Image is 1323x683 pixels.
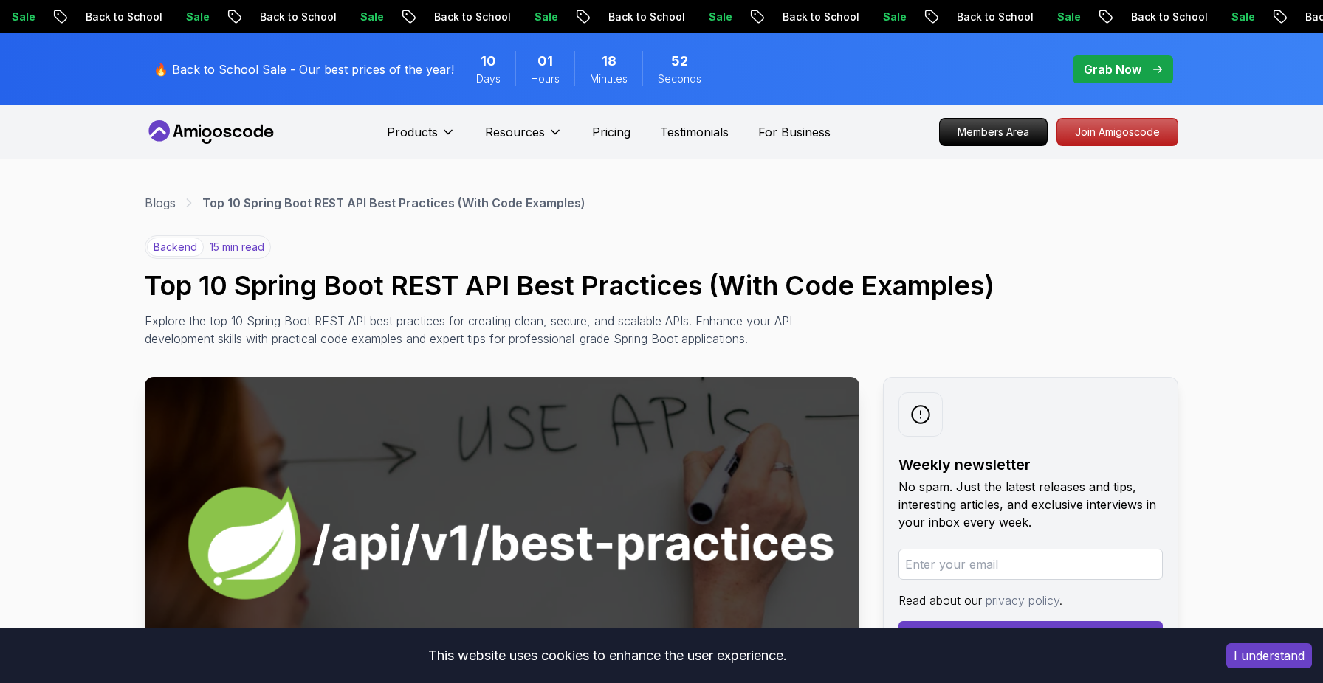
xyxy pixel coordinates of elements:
[202,194,585,212] p: Top 10 Spring Boot REST API Best Practices (With Code Examples)
[1097,10,1197,24] p: Back to School
[1226,643,1312,668] button: Accept cookies
[923,10,1023,24] p: Back to School
[476,72,501,86] span: Days
[658,72,701,86] span: Seconds
[849,10,896,24] p: Sale
[52,10,152,24] p: Back to School
[1197,10,1245,24] p: Sale
[592,123,630,141] a: Pricing
[898,621,1163,651] button: Subscribe
[574,10,675,24] p: Back to School
[387,123,456,153] button: Products
[1056,118,1178,146] a: Join Amigoscode
[400,10,501,24] p: Back to School
[501,10,548,24] p: Sale
[485,123,563,153] button: Resources
[145,194,176,212] a: Blogs
[671,51,688,72] span: 52 Seconds
[531,72,560,86] span: Hours
[1084,60,1141,78] p: Grab Now
[939,118,1048,146] a: Members Area
[152,10,199,24] p: Sale
[898,592,1163,609] p: Read about our .
[940,119,1047,145] p: Members Area
[1057,119,1178,145] p: Join Amigoscode
[590,72,628,86] span: Minutes
[898,478,1163,531] p: No spam. Just the latest releases and tips, interesting articles, and exclusive interviews in you...
[758,123,831,141] a: For Business
[898,549,1163,580] input: Enter your email
[154,60,454,78] p: 🔥 Back to School Sale - Our best prices of the year!
[145,271,1178,300] h1: Top 10 Spring Boot REST API Best Practices (With Code Examples)
[226,10,326,24] p: Back to School
[749,10,849,24] p: Back to School
[326,10,374,24] p: Sale
[11,639,1204,672] div: This website uses cookies to enhance the user experience.
[986,593,1059,608] a: privacy policy
[675,10,722,24] p: Sale
[145,312,806,347] p: Explore the top 10 Spring Boot REST API best practices for creating clean, secure, and scalable A...
[387,123,438,141] p: Products
[485,123,545,141] p: Resources
[1023,10,1071,24] p: Sale
[481,51,496,72] span: 10 Days
[660,123,729,141] a: Testimonials
[210,240,264,254] p: 15 min read
[147,238,204,257] p: backend
[602,51,616,72] span: 18 Minutes
[537,51,553,72] span: 1 Hours
[898,454,1163,475] h2: Weekly newsletter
